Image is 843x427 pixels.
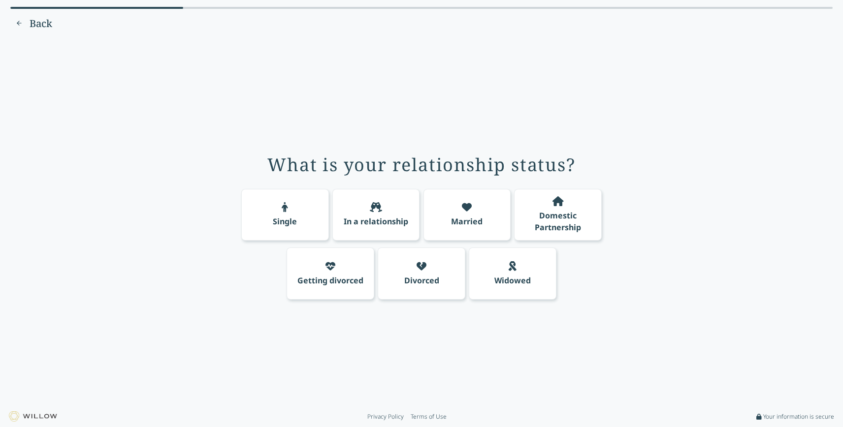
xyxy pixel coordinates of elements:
div: In a relationship [344,215,408,227]
div: Married [451,215,483,227]
div: What is your relationship status? [267,155,575,175]
div: Widowed [494,274,531,286]
div: Single [273,215,297,227]
div: 21% complete [10,7,183,9]
div: Divorced [404,274,439,286]
img: Willow logo [9,411,57,422]
div: Getting divorced [297,274,363,286]
span: Back [30,17,52,30]
a: Privacy Policy [367,413,404,421]
span: Your information is secure [763,413,834,421]
button: Previous question [10,16,57,31]
div: Domestic Partnership [523,210,593,233]
a: Terms of Use [411,413,447,421]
